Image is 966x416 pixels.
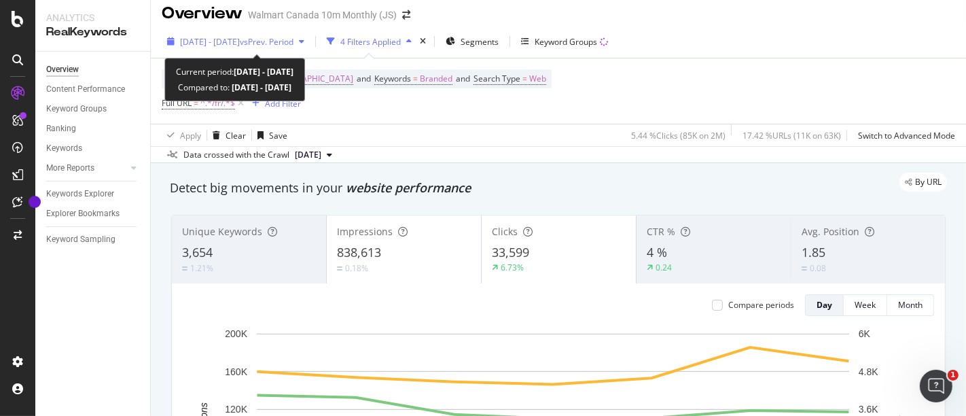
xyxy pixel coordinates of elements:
div: Ranking [46,122,76,136]
span: Web [529,69,546,88]
div: Keyword Sampling [46,232,115,247]
span: ^.*/fr/.*$ [200,94,235,113]
div: Walmart Canada 10m Monthly (JS) [248,8,397,22]
text: 4.8K [859,366,878,377]
img: Equal [802,266,807,271]
div: Keywords Explorer [46,187,114,201]
div: 1.21% [190,262,213,274]
button: 4 Filters Applied [321,31,417,52]
button: Apply [162,124,201,146]
a: Keywords [46,141,141,156]
div: Clear [226,130,246,141]
a: Keyword Sampling [46,232,141,247]
span: and [456,73,470,84]
iframe: Intercom live chat [920,370,952,402]
div: arrow-right-arrow-left [402,10,410,20]
span: Search Type [473,73,520,84]
button: Clear [207,124,246,146]
button: Month [887,294,934,316]
div: More Reports [46,161,94,175]
button: Add Filter [247,95,301,111]
span: By URL [915,178,942,186]
button: [DATE] - [DATE]vsPrev. Period [162,31,310,52]
span: [DATE] - [DATE] [180,36,240,48]
a: More Reports [46,161,127,175]
button: Switch to Advanced Mode [853,124,955,146]
div: legacy label [899,173,947,192]
span: Clicks [492,225,518,238]
button: Week [844,294,887,316]
span: Segments [461,36,499,48]
text: 3.6K [859,404,878,415]
span: 33,599 [492,244,529,260]
div: Overview [162,2,243,25]
span: 1.85 [802,244,825,260]
div: 0.08 [810,262,826,274]
div: Overview [46,63,79,77]
span: CTR % [647,225,675,238]
span: Impressions [337,225,393,238]
a: Content Performance [46,82,141,97]
div: Current period: [176,64,293,80]
span: Branded [420,69,452,88]
span: Keywords [374,73,411,84]
a: Explorer Bookmarks [46,207,141,221]
div: Keywords [46,141,82,156]
b: [DATE] - [DATE] [230,82,291,93]
div: Keyword Groups [535,36,597,48]
text: 160K [225,366,247,377]
button: Day [805,294,844,316]
div: Day [817,299,832,311]
div: Compared to: [178,80,291,95]
span: and [357,73,371,84]
span: 3,654 [182,244,213,260]
a: Overview [46,63,141,77]
span: = [194,97,198,109]
span: vs Prev. Period [240,36,293,48]
div: Apply [180,130,201,141]
div: Content Performance [46,82,125,97]
div: Week [855,299,876,311]
button: Segments [440,31,504,52]
div: 4 Filters Applied [340,36,401,48]
button: Keyword Groups [516,31,613,52]
div: Keyword Groups [46,102,107,116]
span: 2025 Sep. 26th [295,149,321,161]
span: 1 [948,370,959,381]
span: Unique Keywords [182,225,262,238]
div: Save [269,130,287,141]
span: 838,613 [337,244,381,260]
span: [GEOGRAPHIC_DATA] [271,69,353,88]
img: Equal [182,266,187,271]
text: 120K [225,404,247,415]
span: = [413,73,418,84]
div: RealKeywords [46,24,139,40]
a: Ranking [46,122,141,136]
span: Full URL [162,97,192,109]
div: Analytics [46,11,139,24]
div: Compare periods [728,299,794,311]
div: 6.73% [501,262,524,273]
div: Tooltip anchor [29,196,41,208]
button: [DATE] [289,147,338,163]
b: [DATE] - [DATE] [234,66,293,77]
text: 200K [225,328,247,339]
div: 5.44 % Clicks ( 85K on 2M ) [631,130,726,141]
div: 0.18% [345,262,368,274]
div: Add Filter [265,98,301,109]
div: 17.42 % URLs ( 11K on 63K ) [743,130,841,141]
a: Keyword Groups [46,102,141,116]
span: = [522,73,527,84]
img: Equal [337,266,342,271]
button: Save [252,124,287,146]
span: 4 % [647,244,667,260]
div: times [417,35,429,48]
div: 0.24 [656,262,672,273]
div: Data crossed with the Crawl [183,149,289,161]
div: Switch to Advanced Mode [858,130,955,141]
a: Keywords Explorer [46,187,141,201]
span: Avg. Position [802,225,859,238]
div: Month [898,299,923,311]
text: 6K [859,328,871,339]
div: Explorer Bookmarks [46,207,120,221]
